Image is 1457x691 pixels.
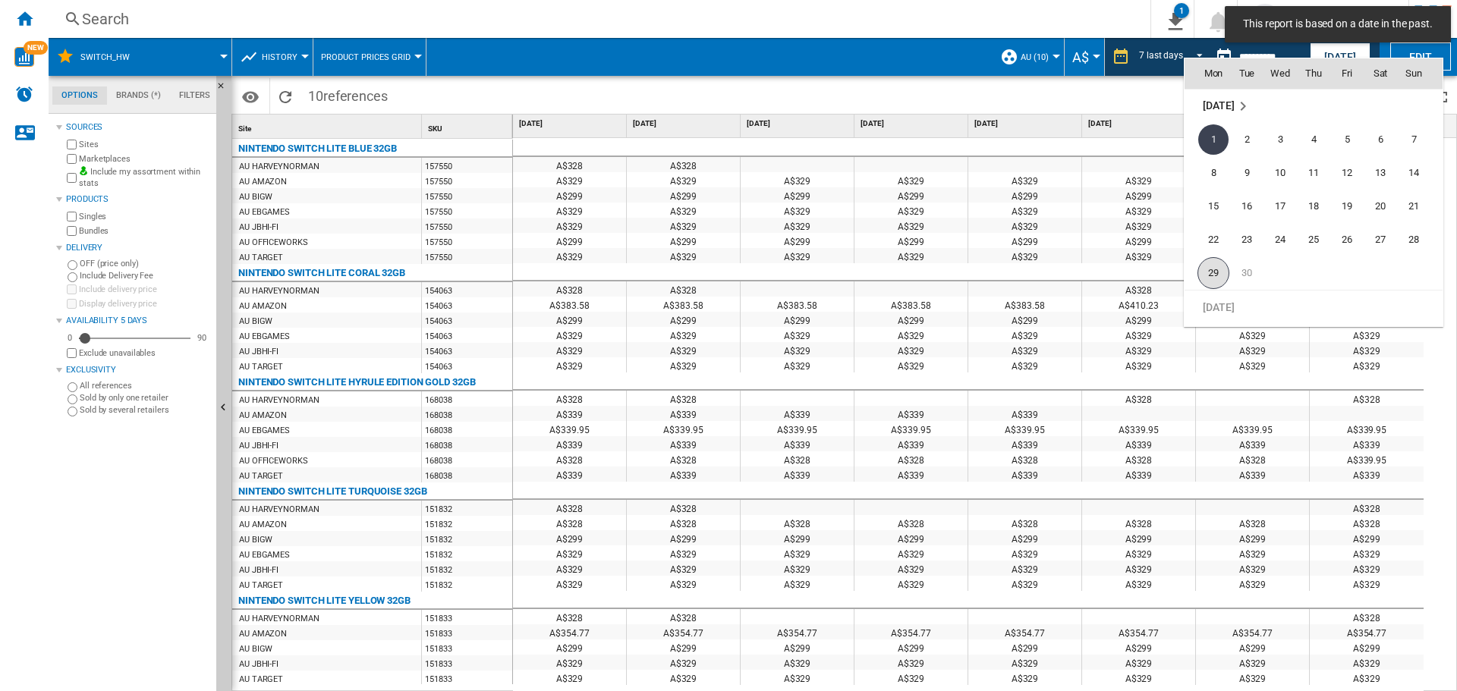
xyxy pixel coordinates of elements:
[1397,156,1443,190] td: Sunday September 14 2025
[1232,158,1262,188] span: 9
[1298,191,1329,221] span: 18
[1185,223,1230,256] td: Monday September 22 2025
[1332,158,1362,188] span: 12
[1203,99,1234,112] span: [DATE]
[1297,156,1330,190] td: Thursday September 11 2025
[1399,124,1429,155] span: 7
[1297,58,1330,89] th: Thu
[1185,58,1443,326] md-calendar: Calendar
[1298,124,1329,155] span: 4
[1365,225,1396,255] span: 27
[1185,190,1230,223] td: Monday September 15 2025
[1230,190,1263,223] td: Tuesday September 16 2025
[1365,124,1396,155] span: 6
[1364,58,1397,89] th: Sat
[1399,158,1429,188] span: 14
[1298,158,1329,188] span: 11
[1364,190,1397,223] td: Saturday September 20 2025
[1197,257,1229,289] span: 29
[1185,156,1230,190] td: Monday September 8 2025
[1397,223,1443,256] td: Sunday September 28 2025
[1185,123,1443,156] tr: Week 1
[1185,89,1443,123] td: September 2025
[1265,225,1295,255] span: 24
[1232,124,1262,155] span: 2
[1230,256,1263,291] td: Tuesday September 30 2025
[1298,225,1329,255] span: 25
[1185,89,1443,123] tr: Week undefined
[1198,158,1229,188] span: 8
[1397,58,1443,89] th: Sun
[1263,156,1297,190] td: Wednesday September 10 2025
[1265,158,1295,188] span: 10
[1230,156,1263,190] td: Tuesday September 9 2025
[1263,123,1297,156] td: Wednesday September 3 2025
[1397,123,1443,156] td: Sunday September 7 2025
[1198,225,1229,255] span: 22
[1297,123,1330,156] td: Thursday September 4 2025
[1297,190,1330,223] td: Thursday September 18 2025
[1399,191,1429,221] span: 21
[1198,124,1229,155] span: 1
[1185,123,1230,156] td: Monday September 1 2025
[1185,256,1230,291] td: Monday September 29 2025
[1330,223,1364,256] td: Friday September 26 2025
[1203,300,1234,313] span: [DATE]
[1185,290,1443,324] tr: Week undefined
[1330,58,1364,89] th: Fri
[1364,223,1397,256] td: Saturday September 27 2025
[1332,225,1362,255] span: 26
[1297,223,1330,256] td: Thursday September 25 2025
[1265,191,1295,221] span: 17
[1330,123,1364,156] td: Friday September 5 2025
[1263,223,1297,256] td: Wednesday September 24 2025
[1364,123,1397,156] td: Saturday September 6 2025
[1365,191,1396,221] span: 20
[1185,58,1230,89] th: Mon
[1365,158,1396,188] span: 13
[1238,17,1437,32] span: This report is based on a date in the past.
[1330,190,1364,223] td: Friday September 19 2025
[1263,58,1297,89] th: Wed
[1185,223,1443,256] tr: Week 4
[1198,191,1229,221] span: 15
[1230,58,1263,89] th: Tue
[1397,190,1443,223] td: Sunday September 21 2025
[1232,191,1262,221] span: 16
[1185,190,1443,223] tr: Week 3
[1332,191,1362,221] span: 19
[1265,124,1295,155] span: 3
[1230,223,1263,256] td: Tuesday September 23 2025
[1230,123,1263,156] td: Tuesday September 2 2025
[1364,156,1397,190] td: Saturday September 13 2025
[1185,256,1443,291] tr: Week 5
[1332,124,1362,155] span: 5
[1185,156,1443,190] tr: Week 2
[1232,225,1262,255] span: 23
[1330,156,1364,190] td: Friday September 12 2025
[1263,190,1297,223] td: Wednesday September 17 2025
[1399,225,1429,255] span: 28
